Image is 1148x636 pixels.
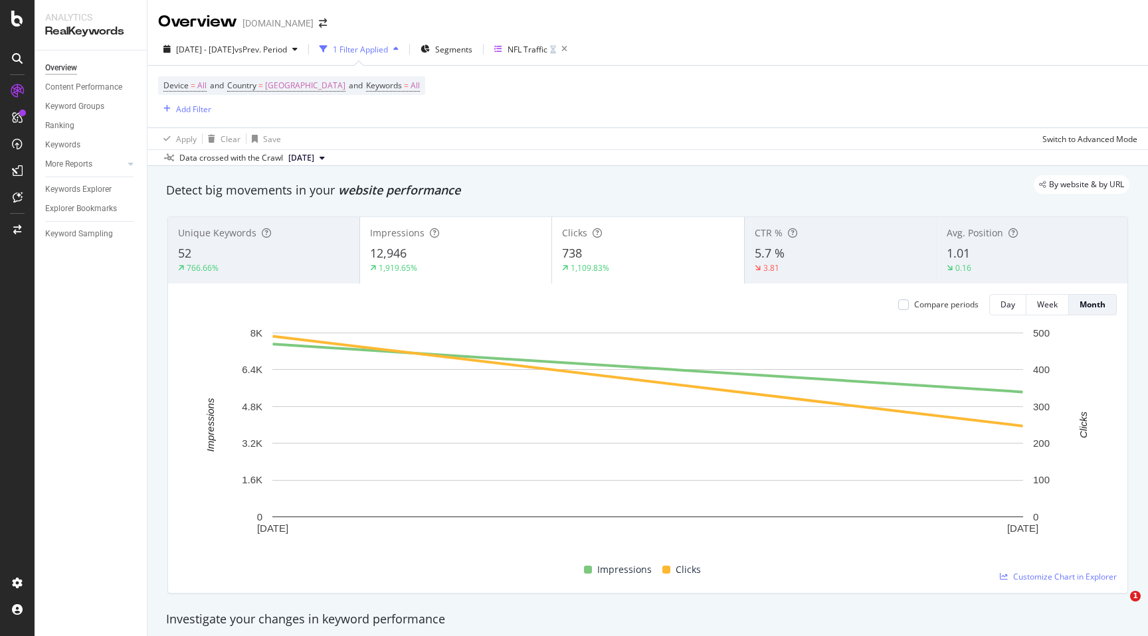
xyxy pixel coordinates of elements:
[379,262,417,274] div: 1,919.65%
[947,245,970,261] span: 1.01
[1033,401,1050,412] text: 300
[45,61,77,75] div: Overview
[1033,474,1050,485] text: 100
[45,119,74,133] div: Ranking
[210,80,224,91] span: and
[1013,571,1117,582] span: Customize Chart in Explorer
[178,226,256,239] span: Unique Keywords
[366,80,402,91] span: Keywords
[227,80,256,91] span: Country
[176,44,235,55] span: [DATE] - [DATE]
[411,76,420,95] span: All
[1033,437,1050,449] text: 200
[203,128,240,149] button: Clear
[45,119,138,133] a: Ranking
[242,474,262,485] text: 1.6K
[319,19,327,28] div: arrow-right-arrow-left
[1000,571,1117,582] a: Customize Chart in Explorer
[246,128,281,149] button: Save
[45,80,122,94] div: Content Performance
[1001,299,1015,310] div: Day
[370,226,425,239] span: Impressions
[45,100,138,114] a: Keyword Groups
[755,226,783,239] span: CTR %
[45,227,113,241] div: Keyword Sampling
[242,364,262,375] text: 6.4K
[1034,175,1129,194] div: legacy label
[158,39,303,60] button: [DATE] - [DATE]vsPrev. Period
[404,80,409,91] span: =
[221,133,240,145] div: Clear
[45,157,124,171] a: More Reports
[1007,522,1038,534] text: [DATE]
[676,562,701,578] span: Clicks
[45,80,138,94] a: Content Performance
[349,80,363,91] span: and
[562,245,582,261] span: 738
[158,128,197,149] button: Apply
[989,294,1026,315] button: Day
[242,437,262,449] text: 3.2K
[1042,133,1137,145] div: Switch to Advanced Mode
[45,183,138,197] a: Keywords Explorer
[1033,511,1038,522] text: 0
[288,152,314,164] span: 2025 Aug. 2nd
[191,80,195,91] span: =
[415,39,478,60] button: Segments
[755,245,785,261] span: 5.7 %
[265,76,345,95] span: [GEOGRAPHIC_DATA]
[242,17,314,30] div: [DOMAIN_NAME]
[187,262,219,274] div: 766.66%
[947,226,1003,239] span: Avg. Position
[914,299,979,310] div: Compare periods
[314,39,404,60] button: 1 Filter Applied
[283,150,330,166] button: [DATE]
[257,522,288,534] text: [DATE]
[1026,294,1069,315] button: Week
[45,227,138,241] a: Keyword Sampling
[166,611,1129,628] div: Investigate your changes in keyword performance
[955,262,971,274] div: 0.16
[1078,411,1089,437] text: Clicks
[45,183,112,197] div: Keywords Explorer
[242,401,262,412] text: 4.8K
[1037,128,1137,149] button: Switch to Advanced Mode
[163,80,189,91] span: Device
[571,262,609,274] div: 1,109.83%
[197,76,207,95] span: All
[1049,181,1124,189] span: By website & by URL
[597,562,652,578] span: Impressions
[250,327,262,339] text: 8K
[1130,591,1141,601] span: 1
[1103,591,1135,623] iframe: Intercom live chat
[235,44,287,55] span: vs Prev. Period
[176,104,211,115] div: Add Filter
[263,133,281,145] div: Save
[45,157,92,171] div: More Reports
[45,61,138,75] a: Overview
[45,100,104,114] div: Keyword Groups
[179,326,1117,556] svg: A chart.
[1080,299,1105,310] div: Month
[333,44,388,55] div: 1 Filter Applied
[562,226,587,239] span: Clicks
[1033,327,1050,339] text: 500
[45,11,136,24] div: Analytics
[45,138,138,152] a: Keywords
[1033,364,1050,375] text: 400
[435,44,472,55] span: Segments
[45,202,138,216] a: Explorer Bookmarks
[45,24,136,39] div: RealKeywords
[1037,299,1058,310] div: Week
[158,101,211,117] button: Add Filter
[489,39,573,60] button: NFL Traffic
[205,398,216,451] text: Impressions
[45,202,117,216] div: Explorer Bookmarks
[176,133,197,145] div: Apply
[763,262,779,274] div: 3.81
[178,245,191,261] span: 52
[508,44,547,55] div: NFL Traffic
[258,80,263,91] span: =
[158,11,237,33] div: Overview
